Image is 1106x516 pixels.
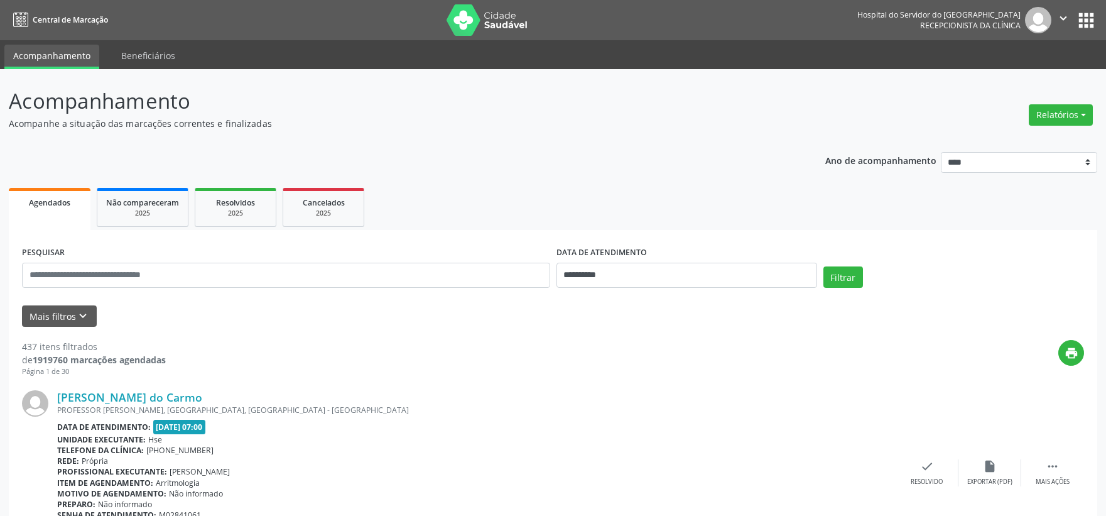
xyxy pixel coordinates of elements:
a: [PERSON_NAME] do Carmo [57,390,202,404]
img: img [22,390,48,417]
span: Recepcionista da clínica [920,20,1021,31]
div: 2025 [204,209,267,218]
label: DATA DE ATENDIMENTO [556,243,647,263]
span: Não informado [98,499,152,510]
div: de [22,353,166,366]
button: Filtrar [823,266,863,288]
span: Própria [82,456,108,466]
span: [PERSON_NAME] [170,466,230,477]
div: 2025 [292,209,355,218]
b: Preparo: [57,499,95,510]
i: insert_drive_file [983,459,997,473]
span: Arritmologia [156,478,200,488]
p: Ano de acompanhamento [825,152,936,168]
div: Mais ações [1036,478,1070,486]
span: Não informado [169,488,223,499]
div: Página 1 de 30 [22,366,166,377]
p: Acompanhamento [9,85,771,117]
button: Relatórios [1029,104,1093,126]
b: Rede: [57,456,79,466]
i: keyboard_arrow_down [76,309,90,323]
div: 2025 [106,209,179,218]
i:  [1056,11,1070,25]
b: Motivo de agendamento: [57,488,166,499]
button: Mais filtroskeyboard_arrow_down [22,305,97,327]
i: print [1065,346,1078,360]
label: PESQUISAR [22,243,65,263]
span: Resolvidos [216,197,255,208]
button:  [1051,7,1075,33]
i: check [920,459,934,473]
span: Cancelados [303,197,345,208]
b: Telefone da clínica: [57,445,144,456]
div: Hospital do Servidor do [GEOGRAPHIC_DATA] [857,9,1021,20]
div: Exportar (PDF) [967,478,1012,486]
i:  [1046,459,1060,473]
a: Central de Marcação [9,9,108,30]
b: Unidade executante: [57,434,146,445]
span: [PHONE_NUMBER] [146,445,214,456]
strong: 1919760 marcações agendadas [33,354,166,366]
b: Data de atendimento: [57,422,151,432]
button: apps [1075,9,1097,31]
p: Acompanhe a situação das marcações correntes e finalizadas [9,117,771,130]
a: Acompanhamento [4,45,99,69]
button: print [1058,340,1084,366]
img: img [1025,7,1051,33]
div: Resolvido [911,478,943,486]
b: Profissional executante: [57,466,167,477]
b: Item de agendamento: [57,478,153,488]
div: PROFESSOR [PERSON_NAME], [GEOGRAPHIC_DATA], [GEOGRAPHIC_DATA] - [GEOGRAPHIC_DATA] [57,405,896,415]
span: Central de Marcação [33,14,108,25]
span: Agendados [29,197,70,208]
span: Hse [148,434,162,445]
span: Não compareceram [106,197,179,208]
div: 437 itens filtrados [22,340,166,353]
span: [DATE] 07:00 [153,420,206,434]
a: Beneficiários [112,45,184,67]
